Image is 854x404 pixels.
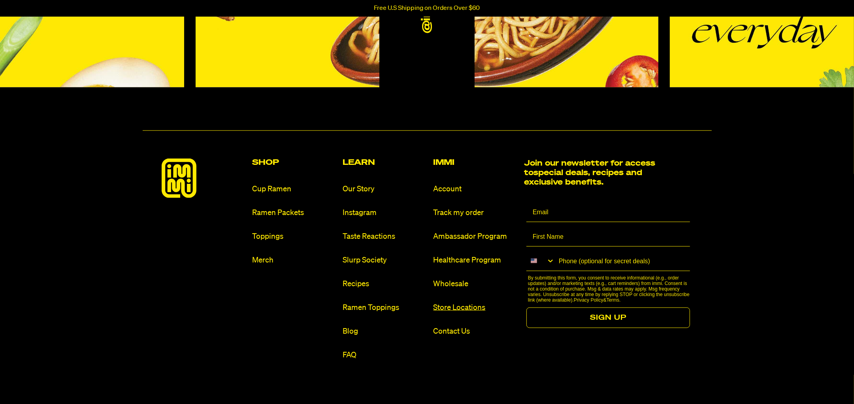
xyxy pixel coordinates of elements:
a: Merch [252,255,336,266]
a: Cup Ramen [252,184,336,194]
a: Healthcare Program [433,255,517,266]
a: Wholesale [433,279,517,289]
img: immieats [162,159,196,198]
a: Toppings [252,231,336,242]
button: SIGN UP [526,308,690,328]
a: Privacy Policy [574,297,603,303]
h2: Join our newsletter for access to special deals, recipes and exclusive benefits. [524,159,660,187]
h2: Learn [343,159,427,166]
button: Search Countries [526,251,555,270]
a: Ambassador Program [433,231,517,242]
input: Email [526,202,690,222]
a: Taste Reactions [343,231,427,242]
a: Track my order [433,208,517,218]
p: Free U.S Shipping on Orders Over $60 [374,5,480,12]
a: Blog [343,326,427,337]
a: Account [433,184,517,194]
a: Contact Us [433,326,517,337]
h2: Immi [433,159,517,166]
a: Slurp Society [343,255,427,266]
img: United States [531,258,537,264]
a: Ramen Packets [252,208,336,218]
a: FAQ [343,350,427,361]
input: Phone (optional for secret deals) [555,251,690,271]
a: Recipes [343,279,427,289]
p: By submitting this form, you consent to receive informational (e.g., order updates) and/or market... [528,275,693,303]
a: Ramen Toppings [343,302,427,313]
h2: Shop [252,159,336,166]
iframe: Marketing Popup [4,368,74,400]
a: Store Locations [433,302,517,313]
input: First Name [526,227,690,247]
a: Instagram [343,208,427,218]
a: Terms [607,297,620,303]
a: Our Story [343,184,427,194]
